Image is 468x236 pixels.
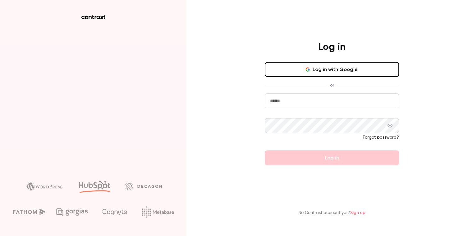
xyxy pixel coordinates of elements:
[363,135,399,140] a: Forgot password?
[327,82,337,88] span: or
[318,41,346,53] h4: Log in
[125,183,162,189] img: decagon
[350,211,365,215] a: Sign up
[298,210,365,216] p: No Contrast account yet?
[265,62,399,77] button: Log in with Google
